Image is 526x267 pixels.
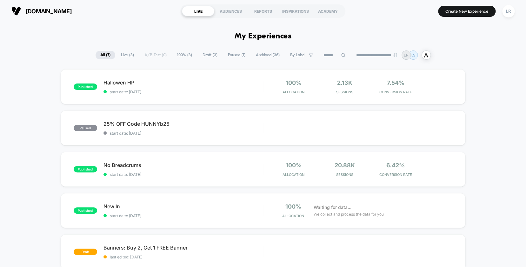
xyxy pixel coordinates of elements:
div: REPORTS [247,6,279,16]
span: paused [74,125,97,131]
div: AUDIENCES [214,6,247,16]
span: 25% OFF Code HUNNYb25 [103,121,263,127]
div: INSPIRATIONS [279,6,311,16]
span: 2.13k [337,79,352,86]
div: LR [502,5,515,17]
span: Paused ( 1 ) [223,51,250,59]
span: 100% [286,79,302,86]
span: Allocation [283,172,304,177]
span: Allocation [282,214,304,218]
span: New In [103,203,263,210]
span: We collect and process the data for you [313,211,383,217]
span: start date: [DATE] [103,213,263,218]
span: 6.42% [386,162,405,169]
span: Sessions [321,90,369,94]
span: Waiting for data... [313,204,351,211]
span: 7.54% [387,79,404,86]
p: KS [410,53,416,57]
span: Draft ( 3 ) [198,51,222,59]
span: last edited: [DATE] [103,255,263,259]
button: LR [500,5,516,18]
span: Sessions [321,172,369,177]
span: published [74,83,97,90]
button: Create New Experience [438,6,496,17]
button: [DOMAIN_NAME] [10,6,74,16]
span: No Breadcrums [103,162,263,168]
span: start date: [DATE] [103,131,263,136]
img: end [393,53,397,57]
span: By Label [290,53,305,57]
span: published [74,207,97,214]
span: 100% [286,162,302,169]
div: LIVE [182,6,214,16]
span: Allocation [283,90,304,94]
span: [DOMAIN_NAME] [26,8,72,15]
span: 100% ( 3 ) [172,51,197,59]
span: All ( 7 ) [96,51,115,59]
span: Banners: Buy 2, Get 1 FREE Banner [103,244,263,251]
span: draft [74,249,97,255]
span: Live ( 3 ) [116,51,139,59]
span: CONVERSION RATE [372,172,420,177]
span: CONVERSION RATE [372,90,420,94]
p: LR [404,53,409,57]
span: Hallowen HP [103,79,263,86]
span: 100% [285,203,301,210]
div: ACADEMY [311,6,344,16]
span: Archived ( 36 ) [251,51,284,59]
span: start date: [DATE] [103,90,263,94]
span: start date: [DATE] [103,172,263,177]
h1: My Experiences [235,32,291,41]
span: published [74,166,97,172]
span: 20.88k [334,162,355,169]
img: Visually logo [11,6,21,16]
